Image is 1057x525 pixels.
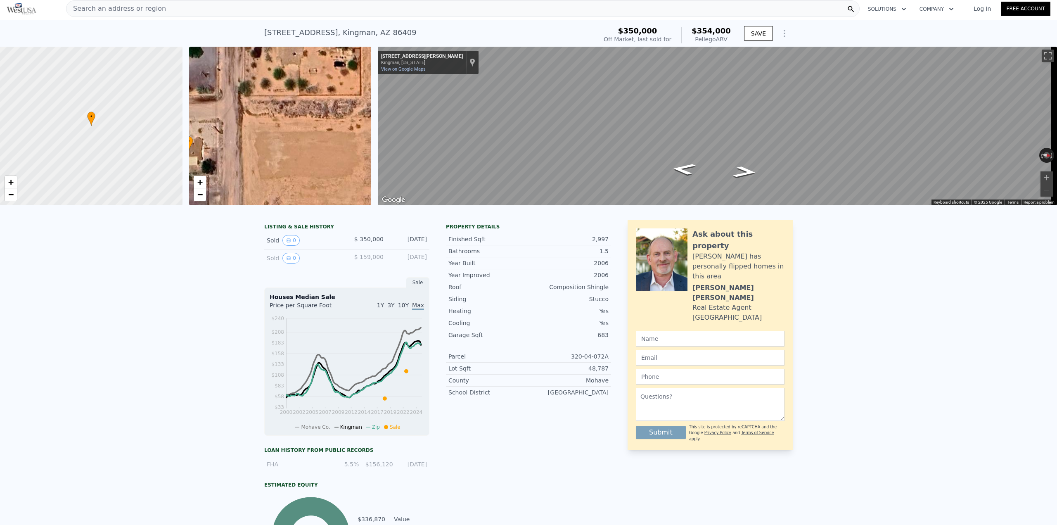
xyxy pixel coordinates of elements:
[692,313,762,323] div: [GEOGRAPHIC_DATA]
[934,200,969,205] button: Keyboard shortcuts
[194,188,206,201] a: Zoom out
[390,424,401,430] span: Sale
[692,35,731,43] div: Pellego ARV
[861,2,913,17] button: Solutions
[528,364,609,373] div: 48,787
[528,259,609,267] div: 2006
[330,460,359,468] div: 5.5%
[448,319,528,327] div: Cooling
[528,235,609,243] div: 2,997
[271,361,284,367] tspan: $133
[378,47,1057,205] div: Map
[692,26,731,35] span: $354,000
[741,430,774,435] a: Terms of Service
[371,409,384,415] tspan: 2017
[354,236,384,242] span: $ 350,000
[692,228,784,252] div: Ask about this property
[5,188,17,201] a: Zoom out
[446,223,611,230] div: Property details
[1042,50,1054,62] button: Toggle fullscreen view
[301,424,330,430] span: Mohave Co.
[744,26,773,41] button: SAVE
[197,189,202,200] span: −
[528,271,609,279] div: 2006
[604,35,671,43] div: Off Market, last sold for
[381,67,426,72] a: View on Google Maps
[1039,148,1044,163] button: Rotate counterclockwise
[87,112,95,126] div: •
[723,163,767,181] path: Go North, N Benton St
[380,195,407,205] img: Google
[1040,184,1053,197] button: Zoom out
[689,424,784,442] div: This site is protected by reCAPTCHA and the Google and apply.
[398,460,427,468] div: [DATE]
[358,409,371,415] tspan: 2014
[275,404,284,410] tspan: $33
[197,177,202,187] span: +
[390,253,427,264] div: [DATE]
[264,27,417,38] div: [STREET_ADDRESS] , Kingman , AZ 86409
[448,295,528,303] div: Siding
[528,283,609,291] div: Composition Shingle
[271,351,284,356] tspan: $158
[332,409,345,415] tspan: 2009
[270,301,347,314] div: Price per Square Foot
[398,302,409,309] span: 10Y
[636,350,784,366] input: Email
[372,424,380,430] span: Zip
[7,3,36,14] img: Pellego
[412,302,424,310] span: Max
[185,138,193,145] span: •
[378,47,1057,205] div: Street View
[448,364,528,373] div: Lot Sqft
[270,293,424,301] div: Houses Median Sale
[1024,200,1055,204] a: Report a problem
[776,25,793,42] button: Show Options
[293,409,306,415] tspan: 2002
[448,307,528,315] div: Heating
[528,307,609,315] div: Yes
[387,302,394,309] span: 3Y
[528,295,609,303] div: Stucco
[469,58,475,67] a: Show location on map
[528,319,609,327] div: Yes
[448,376,528,385] div: County
[8,177,14,187] span: +
[448,388,528,397] div: School District
[448,352,528,361] div: Parcel
[618,26,657,35] span: $350,000
[264,223,429,232] div: LISTING & SALE HISTORY
[410,409,423,415] tspan: 2024
[271,316,284,321] tspan: $240
[1001,2,1050,16] a: Free Account
[406,277,429,288] div: Sale
[661,160,706,178] path: Go South, N Benton St
[280,409,293,415] tspan: 2000
[271,372,284,378] tspan: $108
[636,331,784,347] input: Name
[636,369,784,385] input: Phone
[448,331,528,339] div: Garage Sqft
[397,409,410,415] tspan: 2022
[87,113,95,120] span: •
[964,5,1001,13] a: Log In
[448,247,528,255] div: Bathrooms
[392,515,429,524] td: Value
[692,303,751,313] div: Real Estate Agent
[264,482,429,488] div: Estimated Equity
[448,283,528,291] div: Roof
[5,176,17,188] a: Zoom in
[692,283,784,303] div: [PERSON_NAME] [PERSON_NAME]
[528,247,609,255] div: 1.5
[448,259,528,267] div: Year Built
[282,253,300,264] button: View historical data
[267,253,340,264] div: Sold
[1050,148,1055,163] button: Rotate clockwise
[267,235,340,246] div: Sold
[275,394,284,399] tspan: $58
[974,200,1002,204] span: © 2025 Google
[636,426,686,439] button: Submit
[1007,200,1019,204] a: Terms
[704,430,731,435] a: Privacy Policy
[381,60,463,65] div: Kingman, [US_STATE]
